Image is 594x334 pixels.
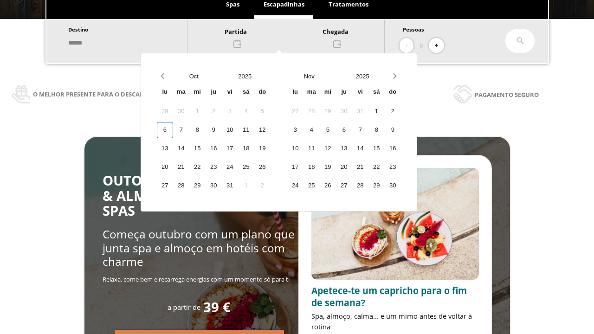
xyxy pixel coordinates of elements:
button: Open months overlay [168,68,220,84]
div: 9 [206,122,222,138]
div: 11 [238,122,254,138]
span: Pessoas [403,26,424,33]
div: 4 [238,103,254,120]
div: 16 [385,141,401,157]
div: 23 [385,159,401,175]
div: 28 [303,103,320,120]
div: 22 [189,159,206,175]
div: 9 [385,122,401,138]
div: 1 [368,103,385,120]
span: 0 [420,40,423,51]
div: sá [368,84,385,101]
div: Calendar days [287,103,401,194]
span: a partir de [168,302,200,312]
div: 27 [287,103,303,120]
div: 14 [352,141,368,157]
span: 39 € [203,300,231,315]
div: 13 [336,141,352,157]
div: 31 [222,178,238,194]
div: 7 [173,122,189,138]
div: 2 [385,103,401,120]
div: 19 [254,141,271,157]
span: Começa outubro com um plano que junta spa e almoço em hotéis com charme [103,226,295,269]
div: 24 [287,178,303,194]
div: 10 [287,141,303,157]
div: 23 [206,159,222,175]
button: Previous month [157,68,168,84]
span: Relaxa, come bem e recarrega energias com um momento só para ti [103,275,290,283]
div: 26 [320,178,336,194]
div: mi [189,84,206,101]
div: ju [206,84,222,101]
div: 11 [303,141,320,157]
div: 3 [222,103,238,120]
div: 5 [320,122,336,138]
img: promo-sprunch.ElVl7oUD.webp [311,168,479,280]
div: 20 [157,159,173,175]
div: Calendar wrapper [287,84,401,194]
button: Open months overlay [283,68,336,84]
div: 30 [385,178,401,194]
div: 6 [336,122,352,138]
div: do [385,84,401,101]
div: ma [173,84,189,101]
div: 20 [336,159,352,175]
div: Calendar days [157,103,271,194]
div: 28 [173,178,189,194]
div: 18 [303,159,320,175]
div: vi [222,84,238,101]
div: 30 [206,178,222,194]
div: 6 [157,122,173,138]
div: 29 [189,178,206,194]
div: 27 [157,178,173,194]
div: 18 [238,141,254,157]
div: 27 [336,178,352,194]
div: do [254,84,271,101]
button: Open years overlay [220,68,271,84]
div: 25 [303,178,320,194]
div: 13 [157,141,173,157]
span: OUTONO SABOROSO: RELAX & ALMOÇO NOS MELHORES SPAS [103,171,292,220]
div: 30 [173,103,189,120]
div: 24 [222,159,238,175]
button: Next month [389,68,401,84]
button: + [429,38,444,53]
div: 29 [157,103,173,120]
div: 8 [368,122,385,138]
div: 21 [173,159,189,175]
div: 10 [222,122,238,138]
div: 16 [206,141,222,157]
div: 8 [189,122,206,138]
div: 2 [254,178,271,194]
div: 28 [352,178,368,194]
div: 29 [368,178,385,194]
div: lu [287,84,303,101]
div: 26 [254,159,271,175]
div: 21 [352,159,368,175]
div: Calendar wrapper [157,84,271,194]
button: - [400,38,413,53]
span: O melhor presente para o descanso e a saúde [33,89,184,99]
div: 17 [287,159,303,175]
span: Apetece-te um capricho para o fim de semana? [311,284,467,309]
span: Spa, almoço, calma... e um mimo antes de voltar à rotina [311,311,472,331]
div: 15 [189,141,206,157]
div: sá [238,84,254,101]
div: 2 [206,103,222,120]
div: 22 [368,159,385,175]
div: 25 [238,159,254,175]
div: 14 [173,141,189,157]
div: 12 [254,122,271,138]
div: 7 [352,122,368,138]
button: Open years overlay [336,68,389,84]
div: 19 [320,159,336,175]
div: ma [303,84,320,101]
div: 17 [222,141,238,157]
div: vi [352,84,368,101]
div: 1 [238,178,254,194]
div: ju [336,84,352,101]
div: 4 [303,122,320,138]
div: lu [157,84,173,101]
div: 31 [352,103,368,120]
div: 12 [320,141,336,157]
